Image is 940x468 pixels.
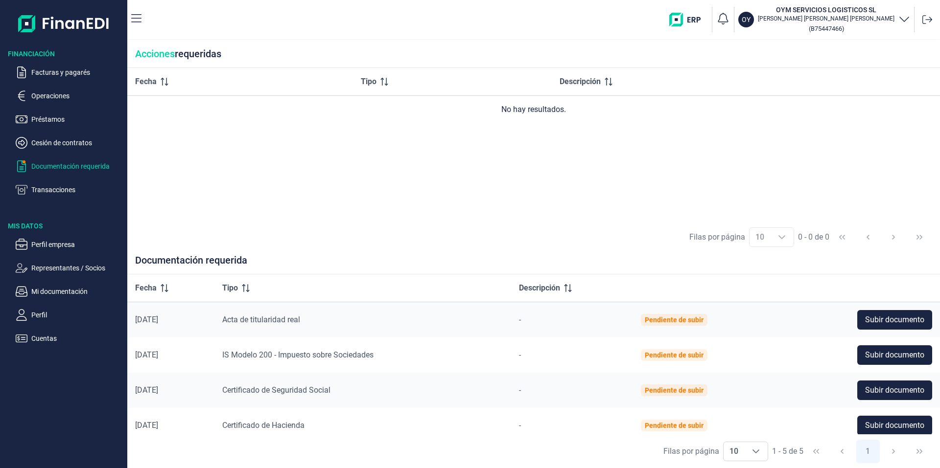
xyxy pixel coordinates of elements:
span: Descripción [560,76,601,88]
button: Previous Page [830,440,854,463]
button: Subir documento [857,380,932,400]
div: Pendiente de subir [645,422,704,429]
span: Tipo [361,76,376,88]
button: Last Page [908,440,931,463]
div: [DATE] [135,385,207,395]
h3: OYM SERVICIOS LOGISTICOS SL [758,5,894,15]
p: Mi documentación [31,286,123,297]
button: Representantes / Socios [16,262,123,274]
p: OY [742,15,751,24]
p: Operaciones [31,90,123,102]
div: Pendiente de subir [645,351,704,359]
span: Certificado de Seguridad Social [222,385,330,395]
span: Fecha [135,282,157,294]
span: 10 [724,442,744,461]
div: Choose [744,442,768,461]
button: Perfil empresa [16,239,123,250]
button: Subir documento [857,416,932,435]
button: Page 1 [856,440,880,463]
div: Documentación requerida [127,254,940,274]
div: Pendiente de subir [645,316,704,324]
button: Mi documentación [16,286,123,297]
span: 1 - 5 de 5 [772,447,803,455]
img: erp [669,13,708,26]
button: Transacciones [16,184,123,196]
span: Acta de titularidad real [222,315,300,324]
span: IS Modelo 200 - Impuesto sobre Sociedades [222,350,374,359]
button: Operaciones [16,90,123,102]
span: Subir documento [865,314,924,326]
button: Cesión de contratos [16,137,123,149]
button: Subir documento [857,310,932,330]
p: Documentación requerida [31,160,123,172]
button: Next Page [882,225,905,249]
button: Last Page [908,225,931,249]
div: requeridas [127,40,940,68]
span: - [519,315,521,324]
span: Subir documento [865,349,924,361]
span: - [519,385,521,395]
p: Facturas y pagarés [31,67,123,78]
span: Acciones [135,48,175,60]
p: Transacciones [31,184,123,196]
div: Pendiente de subir [645,386,704,394]
p: Préstamos [31,113,123,125]
span: Certificado de Hacienda [222,421,305,430]
span: - [519,421,521,430]
span: - [519,350,521,359]
button: Cuentas [16,333,123,344]
button: Documentación requerida [16,160,123,172]
div: [DATE] [135,421,207,430]
button: First Page [830,225,854,249]
div: Filas por página [663,446,719,457]
button: Next Page [882,440,905,463]
div: [DATE] [135,350,207,360]
button: First Page [804,440,828,463]
button: Previous Page [856,225,880,249]
div: Filas por página [689,231,745,243]
p: Cesión de contratos [31,137,123,149]
button: Facturas y pagarés [16,67,123,78]
span: Fecha [135,76,157,88]
div: [DATE] [135,315,207,325]
span: Tipo [222,282,238,294]
div: No hay resultados. [135,104,932,115]
button: Préstamos [16,113,123,125]
p: Perfil [31,309,123,321]
span: 0 - 0 de 0 [798,233,829,241]
img: Logo de aplicación [18,8,110,39]
div: Choose [770,228,794,246]
span: Subir documento [865,420,924,431]
button: Perfil [16,309,123,321]
p: [PERSON_NAME] [PERSON_NAME] [PERSON_NAME] [758,15,894,22]
button: OYOYM SERVICIOS LOGISTICOS SL[PERSON_NAME] [PERSON_NAME] [PERSON_NAME](B75447466) [738,5,910,34]
button: Subir documento [857,345,932,365]
small: Copiar cif [809,25,844,32]
span: Descripción [519,282,560,294]
span: Subir documento [865,384,924,396]
p: Perfil empresa [31,239,123,250]
p: Cuentas [31,333,123,344]
p: Representantes / Socios [31,262,123,274]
